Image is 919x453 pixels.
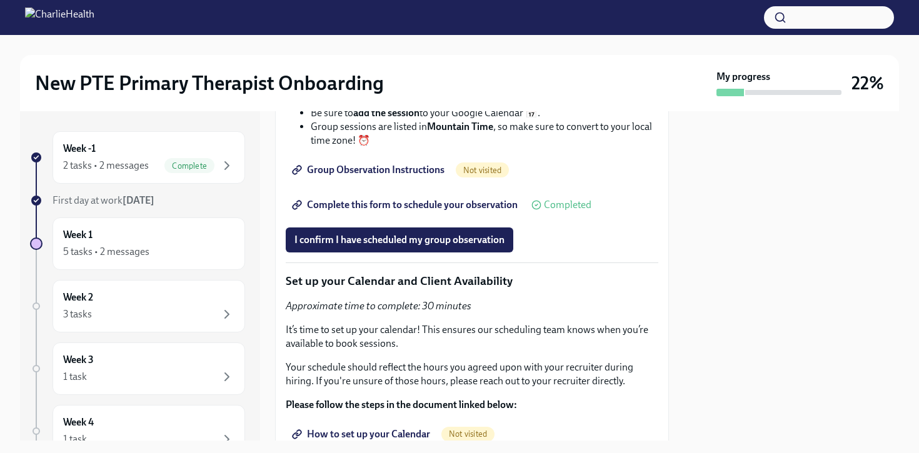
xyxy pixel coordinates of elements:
[286,399,517,411] strong: Please follow the steps in the document linked below:
[164,161,214,171] span: Complete
[63,291,93,304] h6: Week 2
[353,107,419,119] strong: add the session
[427,121,493,132] strong: Mountain Time
[30,131,245,184] a: Week -12 tasks • 2 messagesComplete
[63,307,92,321] div: 3 tasks
[63,142,96,156] h6: Week -1
[30,342,245,395] a: Week 31 task
[30,194,245,207] a: First day at work[DATE]
[286,273,658,289] p: Set up your Calendar and Client Availability
[311,106,658,120] li: Be sure to to your Google Calendar 📅.
[123,194,154,206] strong: [DATE]
[294,234,505,246] span: I confirm I have scheduled my group observation
[286,157,453,182] a: Group Observation Instructions
[63,370,87,384] div: 1 task
[25,7,94,27] img: CharlieHealth
[716,70,770,84] strong: My progress
[286,300,471,312] em: Approximate time to complete: 30 minutes
[63,159,149,172] div: 2 tasks • 2 messages
[286,192,526,217] a: Complete this form to schedule your observation
[294,164,444,176] span: Group Observation Instructions
[286,361,658,388] p: Your schedule should reflect the hours you agreed upon with your recruiter during hiring. If you'...
[311,120,658,147] li: Group sessions are listed in , so make sure to convert to your local time zone! ⏰
[294,428,430,441] span: How to set up your Calendar
[63,353,94,367] h6: Week 3
[30,217,245,270] a: Week 15 tasks • 2 messages
[35,71,384,96] h2: New PTE Primary Therapist Onboarding
[441,429,495,439] span: Not visited
[294,199,518,211] span: Complete this form to schedule your observation
[456,166,509,175] span: Not visited
[286,422,439,447] a: How to set up your Calendar
[63,416,94,429] h6: Week 4
[63,245,149,259] div: 5 tasks • 2 messages
[63,228,93,242] h6: Week 1
[30,280,245,332] a: Week 23 tasks
[286,227,513,252] button: I confirm I have scheduled my group observation
[63,432,87,446] div: 1 task
[53,194,154,206] span: First day at work
[544,200,591,210] span: Completed
[286,323,658,351] p: It’s time to set up your calendar! This ensures our scheduling team knows when you’re available t...
[851,72,884,94] h3: 22%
